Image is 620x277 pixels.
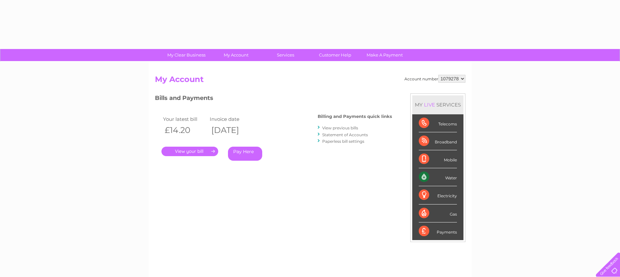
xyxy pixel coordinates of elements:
[423,102,436,108] div: LIVE
[404,75,465,83] div: Account number
[419,204,457,222] div: Gas
[208,123,255,137] th: [DATE]
[318,114,392,119] h4: Billing and Payments quick links
[209,49,263,61] a: My Account
[155,93,392,105] h3: Bills and Payments
[208,115,255,123] td: Invoice date
[259,49,312,61] a: Services
[308,49,362,61] a: Customer Help
[412,95,463,114] div: MY SERVICES
[159,49,213,61] a: My Clear Business
[161,147,218,156] a: .
[322,125,358,130] a: View previous bills
[322,139,364,144] a: Paperless bill settings
[322,132,368,137] a: Statement of Accounts
[419,114,457,132] div: Telecoms
[419,168,457,186] div: Water
[419,150,457,168] div: Mobile
[358,49,412,61] a: Make A Payment
[419,186,457,204] div: Electricity
[419,132,457,150] div: Broadband
[161,123,208,137] th: £14.20
[161,115,208,123] td: Your latest bill
[419,222,457,240] div: Payments
[155,75,465,87] h2: My Account
[228,147,262,161] a: Pay Here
